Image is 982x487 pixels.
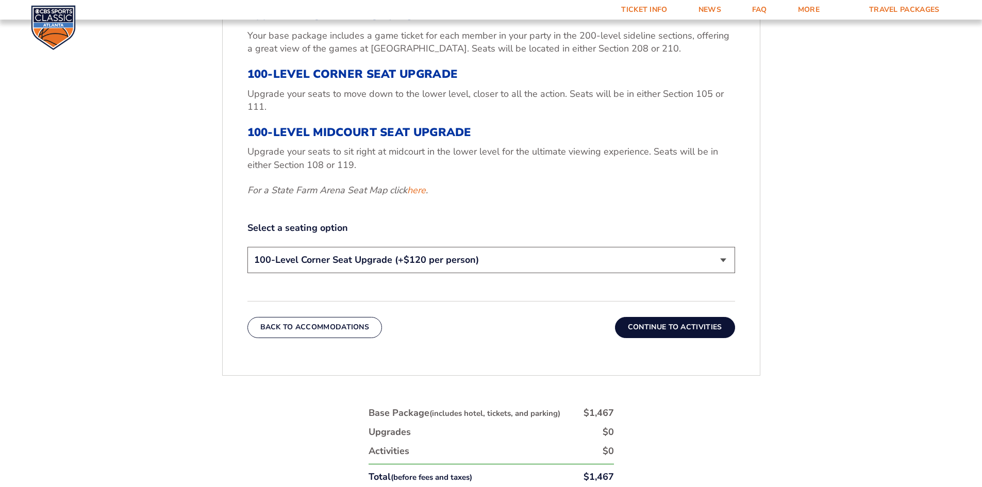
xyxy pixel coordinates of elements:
h3: 100-Level Midcourt Seat Upgrade [247,126,735,139]
div: $1,467 [584,407,614,419]
div: $0 [603,426,614,439]
button: Back To Accommodations [247,317,382,338]
p: Your base package includes a game ticket for each member in your party in the 200-level sideline ... [247,29,735,55]
p: Upgrade your seats to move down to the lower level, closer to all the action. Seats will be in ei... [247,88,735,113]
div: $0 [603,445,614,458]
div: Upgrades [369,426,411,439]
a: here [407,184,426,197]
h3: 200-Level Sideline Section [247,9,735,23]
small: (includes hotel, tickets, and parking) [429,408,560,418]
p: Upgrade your seats to sit right at midcourt in the lower level for the ultimate viewing experienc... [247,145,735,171]
div: Base Package [369,407,560,419]
small: (before fees and taxes) [391,472,472,482]
h3: 100-Level Corner Seat Upgrade [247,68,735,81]
div: $1,467 [584,471,614,483]
div: Activities [369,445,409,458]
div: Total [369,471,472,483]
button: Continue To Activities [615,317,735,338]
label: Select a seating option [247,222,735,234]
img: CBS Sports Classic [31,5,76,50]
em: For a State Farm Arena Seat Map click . [247,184,428,196]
